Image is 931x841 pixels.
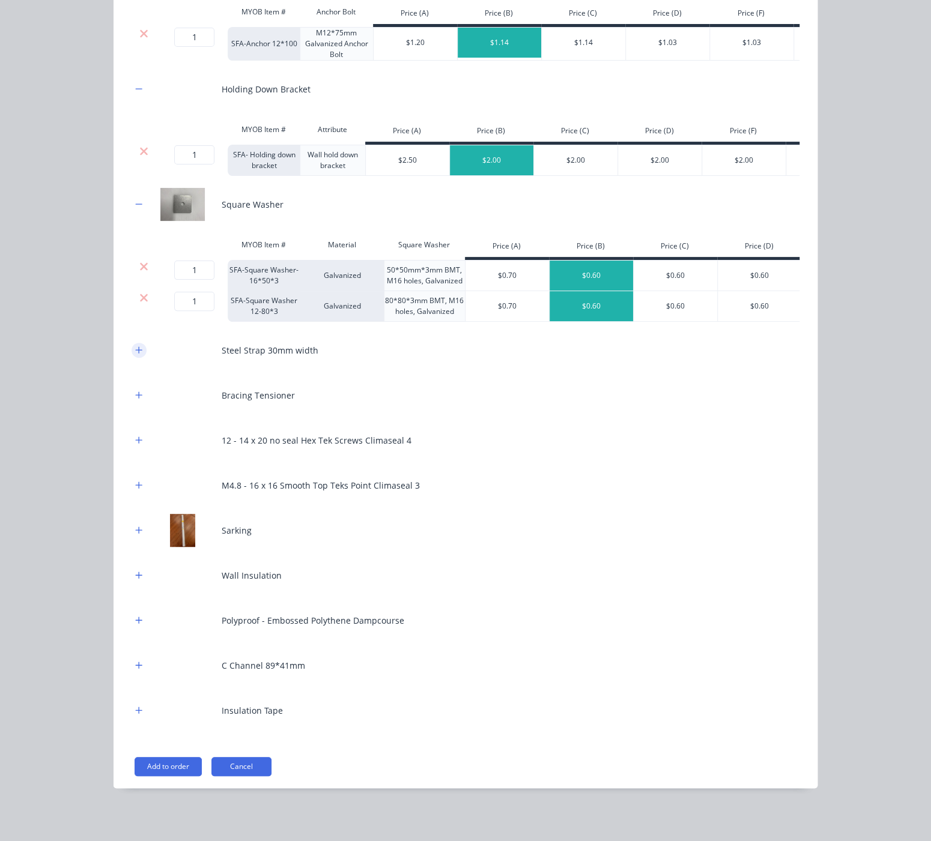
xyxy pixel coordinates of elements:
[634,291,718,321] div: $0.60
[228,291,300,322] div: SFA-Square Washer 12-80*3
[222,389,295,402] div: Bracing Tensioner
[228,145,300,176] div: SFA- Holding down bracket
[373,3,457,27] div: Price (A)
[135,757,202,776] button: Add to order
[549,236,633,260] div: Price (B)
[222,344,318,357] div: Steel Strap 30mm width
[174,145,214,164] input: ?
[786,145,870,175] div: $2.00
[625,3,709,27] div: Price (D)
[618,145,702,175] div: $2.00
[300,118,365,142] div: Attribute
[457,3,541,27] div: Price (B)
[465,291,550,321] div: $0.70
[366,145,450,175] div: $2.50
[384,233,465,257] div: Square Washer
[634,261,718,291] div: $0.60
[228,118,300,142] div: MYOB Item #
[458,28,542,58] div: $1.14
[174,28,214,47] input: ?
[633,236,717,260] div: Price (C)
[786,121,870,145] div: Price (H)
[626,28,710,58] div: $1.03
[365,121,449,145] div: Price (A)
[541,3,625,27] div: Price (C)
[717,236,801,260] div: Price (D)
[374,28,458,58] div: $1.20
[300,145,365,176] div: Wall hold down bracket
[228,260,300,291] div: SFA-Square Washer-16*50*3
[465,236,549,260] div: Price (A)
[617,121,702,145] div: Price (D)
[533,121,617,145] div: Price (C)
[153,514,213,547] img: Sarking
[702,145,786,175] div: $2.00
[702,121,786,145] div: Price (F)
[300,233,384,257] div: Material
[300,27,373,61] div: M12*75mm Galvanized Anchor Bolt
[222,524,252,537] div: Sarking
[465,261,550,291] div: $0.70
[153,188,213,221] img: Square Washer
[300,291,384,322] div: Galvanized
[222,198,284,211] div: Square Washer
[384,260,465,291] div: 50*50mm*3mm BMT, M16 holes, Galvanized
[718,291,802,321] div: $0.60
[222,569,282,582] div: Wall Insulation
[174,292,214,311] input: ?
[710,28,794,58] div: $1.03
[794,28,878,58] div: $1.14
[222,479,420,492] div: M4.8 - 16 x 16 Smooth Top Teks Point Climaseal 3
[550,291,634,321] div: $0.60
[450,145,534,175] div: $2.00
[211,757,271,776] button: Cancel
[222,614,404,627] div: Polyproof - Embossed Polythene Dampcourse
[449,121,533,145] div: Price (B)
[222,434,411,447] div: 12 - 14 x 20 no seal Hex Tek Screws Climaseal 4
[222,659,305,672] div: C Channel 89*41mm
[793,3,878,27] div: Price (H)
[174,261,214,280] input: ?
[300,260,384,291] div: Galvanized
[222,83,311,95] div: Holding Down Bracket
[222,704,283,717] div: Insulation Tape
[550,261,634,291] div: $0.60
[542,28,626,58] div: $1.14
[228,27,300,61] div: SFA-Anchor 12*100
[718,261,802,291] div: $0.60
[228,233,300,257] div: MYOB Item #
[709,3,793,27] div: Price (F)
[384,291,465,322] div: 80*80*3mm BMT, M16 holes, Galvanized
[534,145,618,175] div: $2.00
